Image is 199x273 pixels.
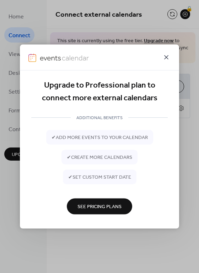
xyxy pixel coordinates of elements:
[52,134,148,141] span: ✔ add more events to your calendar
[40,54,89,62] img: logo-type
[77,203,122,211] span: See Pricing Plans
[67,154,132,161] span: ✔ create more calendars
[67,198,132,214] button: See Pricing Plans
[71,114,128,122] span: ADDITIONAL BENEFITS
[31,79,168,105] div: Upgrade to Professional plan to connect more external calendars
[68,174,131,181] span: ✔ set custom start date
[28,54,36,62] img: logo-icon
